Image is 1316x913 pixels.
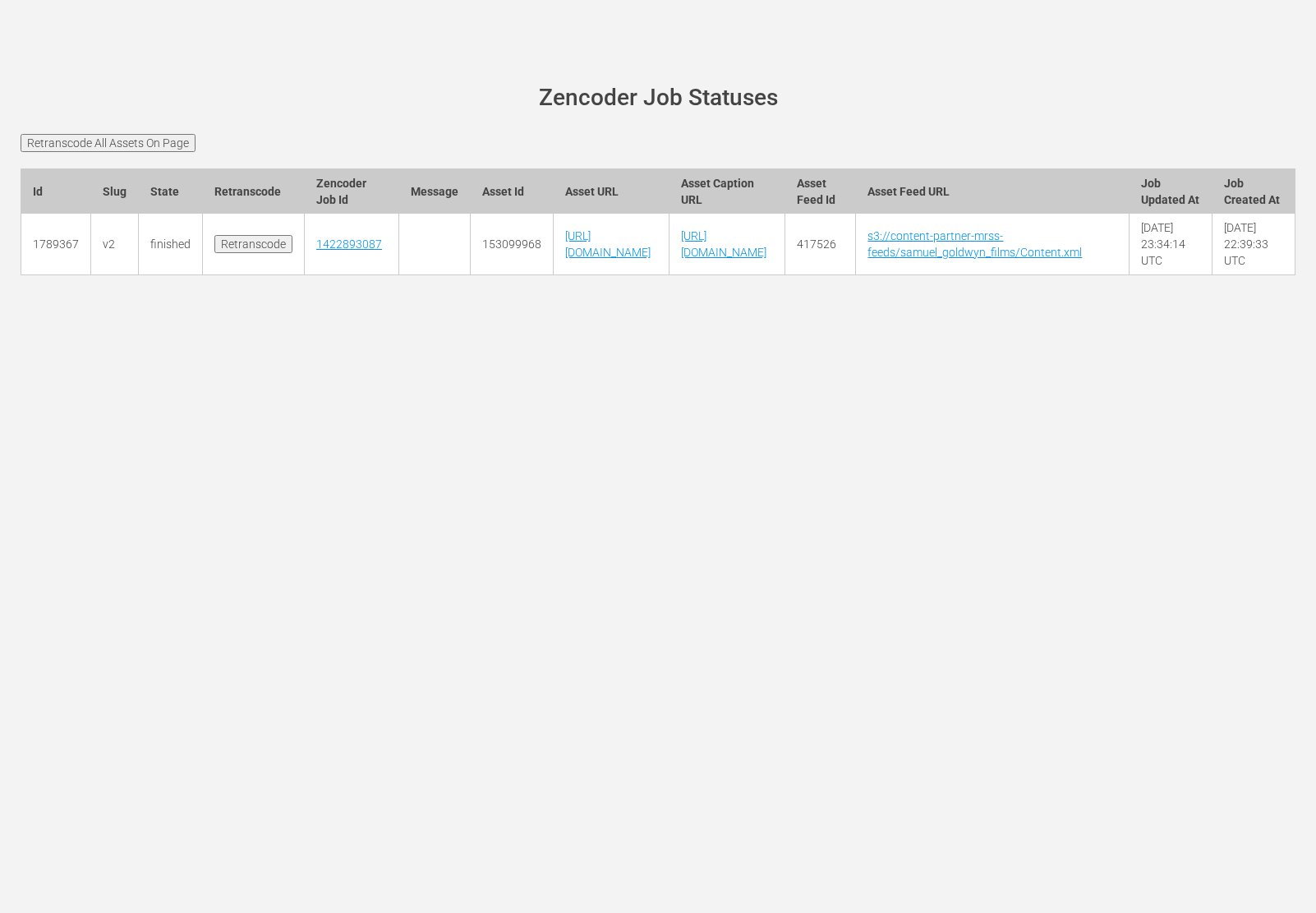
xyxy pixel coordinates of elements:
[1212,214,1295,275] td: [DATE] 22:39:33 UTC
[214,235,292,253] input: Retranscode
[565,229,651,259] a: [URL][DOMAIN_NAME]
[398,168,470,214] th: Message
[91,168,139,214] th: Slug
[470,168,553,214] th: Asset Id
[669,168,785,214] th: Asset Caption URL
[21,214,91,275] td: 1789367
[91,214,139,275] td: v2
[681,229,766,259] a: [URL][DOMAIN_NAME]
[785,214,856,275] td: 417526
[44,85,1272,111] h1: Zencoder Job Statuses
[139,214,203,275] td: finished
[785,168,856,214] th: Asset Feed Id
[1129,214,1212,275] td: [DATE] 23:34:14 UTC
[470,214,553,275] td: 153099968
[316,237,382,251] a: 1422893087
[203,168,305,214] th: Retranscode
[305,168,399,214] th: Zencoder Job Id
[139,168,203,214] th: State
[1212,168,1295,214] th: Job Created At
[21,168,91,214] th: Id
[856,168,1129,214] th: Asset Feed URL
[1129,168,1212,214] th: Job Updated At
[553,168,669,214] th: Asset URL
[867,229,1082,259] a: s3://content-partner-mrss-feeds/samuel_goldwyn_films/Content.xml
[21,134,196,152] input: Retranscode All Assets On Page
